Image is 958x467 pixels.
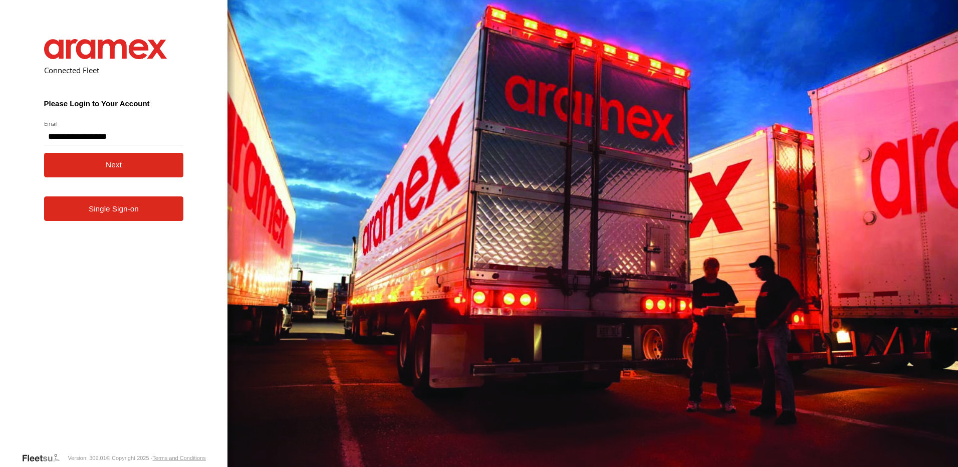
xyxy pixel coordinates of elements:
[44,120,184,127] label: Email
[44,99,184,108] h3: Please Login to Your Account
[22,453,68,463] a: Visit our Website
[106,455,206,461] div: © Copyright 2025 -
[44,196,184,221] a: Single Sign-on
[68,455,106,461] div: Version: 309.01
[44,153,184,177] button: Next
[152,455,205,461] a: Terms and Conditions
[44,65,184,75] h2: Connected Fleet
[44,39,167,59] img: Aramex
